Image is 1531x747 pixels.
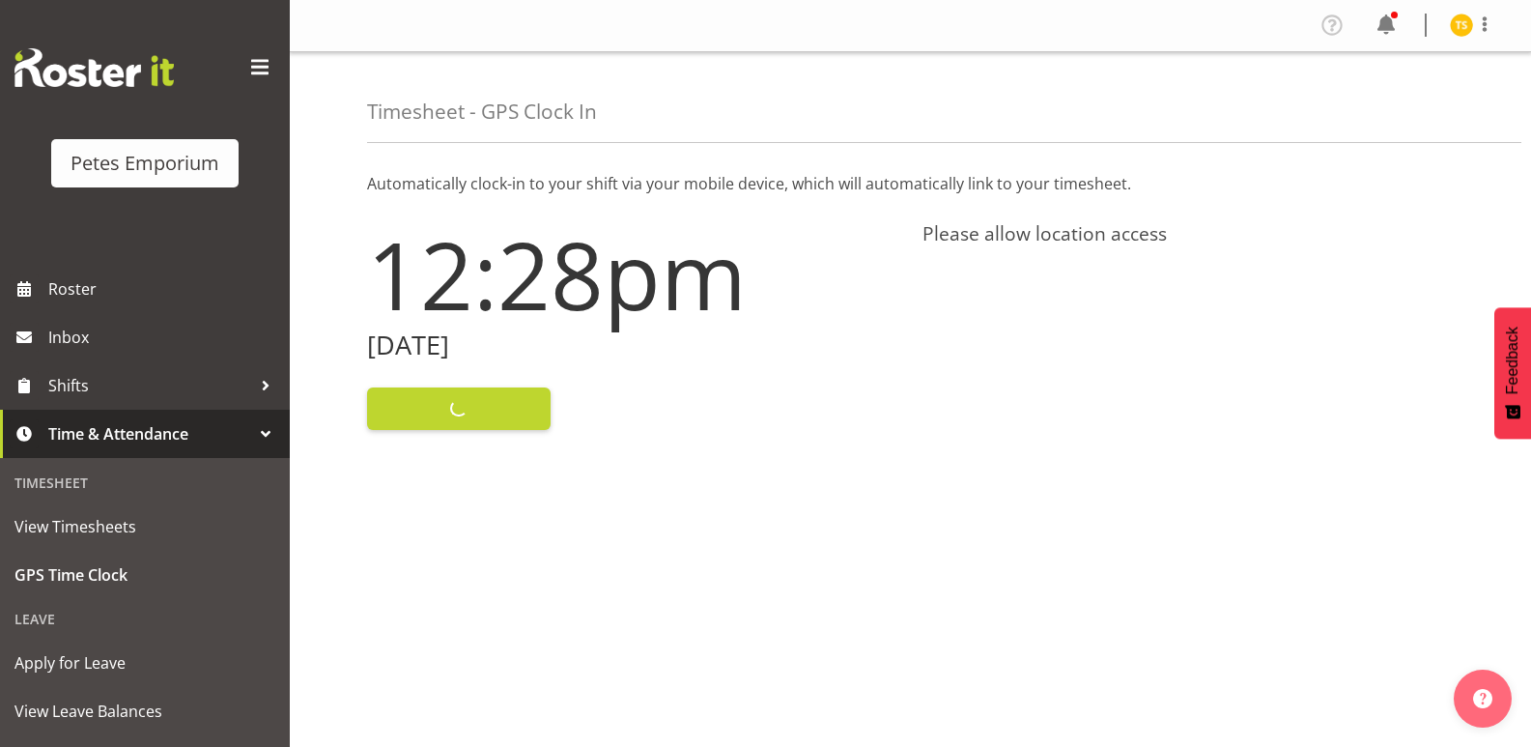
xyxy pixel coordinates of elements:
h4: Please allow location access [922,222,1455,245]
img: tamara-straker11292.jpg [1450,14,1473,37]
span: GPS Time Clock [14,560,275,589]
span: Roster [48,274,280,303]
span: Time & Attendance [48,419,251,448]
h1: 12:28pm [367,222,899,327]
a: GPS Time Clock [5,551,285,599]
a: View Timesheets [5,503,285,551]
span: Shifts [48,371,251,400]
div: Petes Emporium [71,149,219,178]
img: help-xxl-2.png [1473,689,1492,708]
button: Feedback - Show survey [1494,307,1531,439]
img: Rosterit website logo [14,48,174,87]
span: View Timesheets [14,512,275,541]
span: Apply for Leave [14,648,275,677]
span: View Leave Balances [14,697,275,726]
a: View Leave Balances [5,687,285,735]
p: Automatically clock-in to your shift via your mobile device, which will automatically link to you... [367,172,1454,195]
h2: [DATE] [367,330,899,360]
span: Feedback [1504,327,1521,394]
a: Apply for Leave [5,639,285,687]
div: Timesheet [5,463,285,503]
div: Leave [5,599,285,639]
h4: Timesheet - GPS Clock In [367,101,597,123]
span: Inbox [48,323,280,352]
